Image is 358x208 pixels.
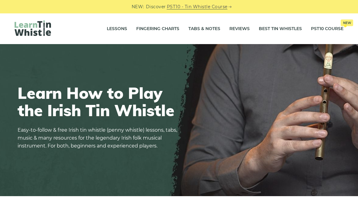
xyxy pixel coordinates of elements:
img: LearnTinWhistle.com [15,20,51,36]
a: Best Tin Whistles [259,21,302,36]
a: Fingering Charts [136,21,179,36]
p: Easy-to-follow & free Irish tin whistle (penny whistle) lessons, tabs, music & many resources for... [18,126,181,150]
span: New [341,19,353,26]
a: Lessons [107,21,127,36]
a: Reviews [229,21,250,36]
h1: Learn How to Play the Irish Tin Whistle [18,84,181,119]
a: PST10 CourseNew [311,21,343,36]
a: Tabs & Notes [188,21,220,36]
